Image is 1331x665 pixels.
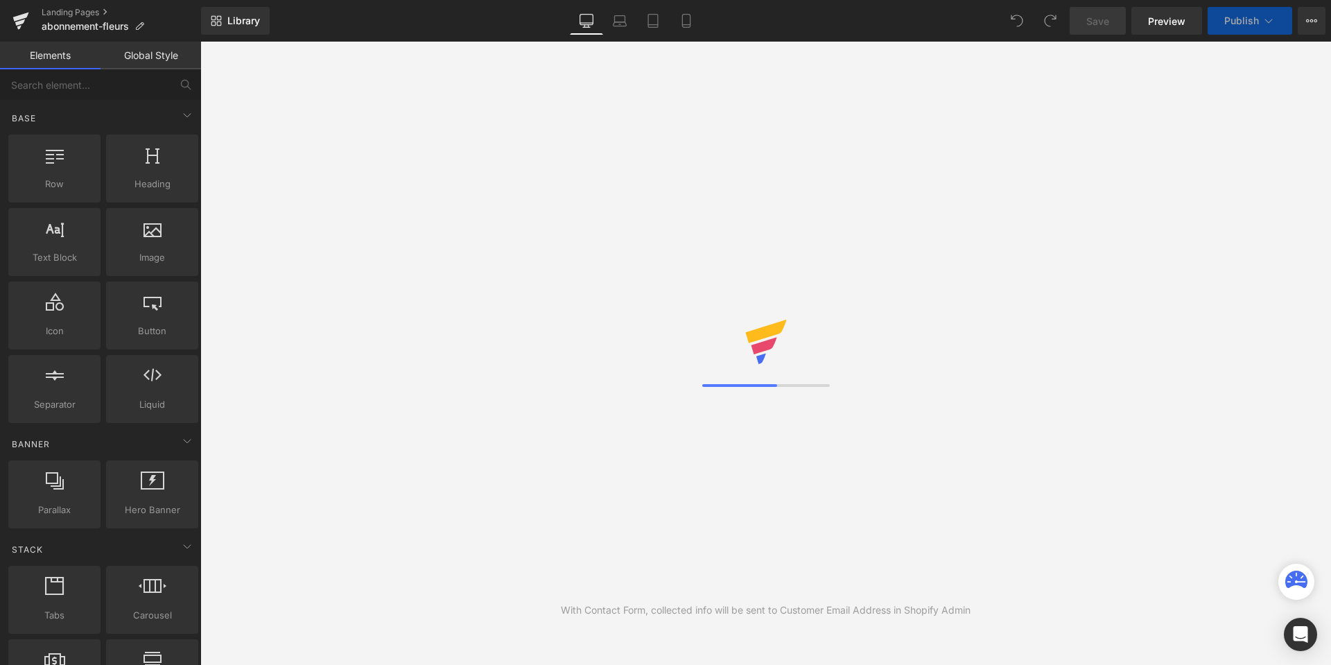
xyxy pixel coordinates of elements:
span: Image [110,250,194,265]
span: Icon [12,324,96,338]
span: Save [1086,14,1109,28]
a: Mobile [670,7,703,35]
a: Desktop [570,7,603,35]
span: Stack [10,543,44,556]
span: Publish [1224,15,1259,26]
a: Landing Pages [42,7,201,18]
span: Heading [110,177,194,191]
span: Row [12,177,96,191]
span: Hero Banner [110,503,194,517]
span: Button [110,324,194,338]
span: abonnement-fleurs [42,21,129,32]
span: Preview [1148,14,1185,28]
button: Undo [1003,7,1031,35]
span: Liquid [110,397,194,412]
a: Global Style [101,42,201,69]
span: Text Block [12,250,96,265]
span: Banner [10,438,51,451]
div: Open Intercom Messenger [1284,618,1317,651]
button: Publish [1208,7,1292,35]
a: Preview [1131,7,1202,35]
span: Tabs [12,608,96,623]
a: New Library [201,7,270,35]
button: Redo [1036,7,1064,35]
button: More [1298,7,1325,35]
span: Parallax [12,503,96,517]
span: Library [227,15,260,27]
span: Separator [12,397,96,412]
a: Tablet [636,7,670,35]
span: Base [10,112,37,125]
a: Laptop [603,7,636,35]
div: With Contact Form, collected info will be sent to Customer Email Address in Shopify Admin [561,603,971,618]
span: Carousel [110,608,194,623]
